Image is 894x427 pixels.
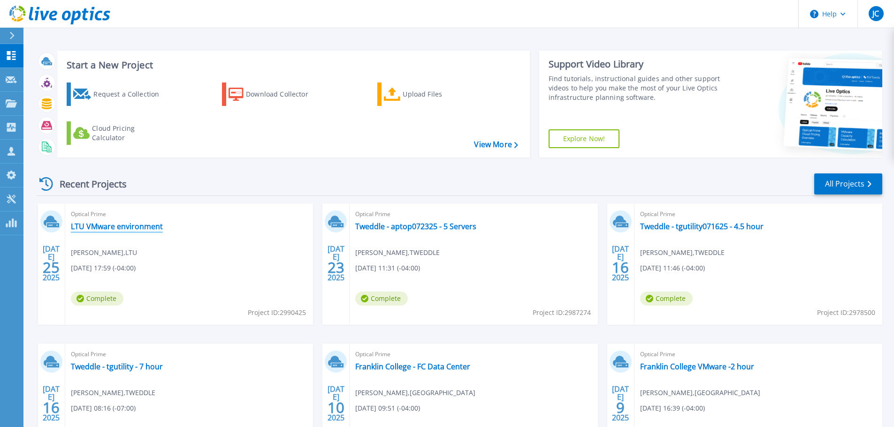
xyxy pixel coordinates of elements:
[355,247,440,258] span: [PERSON_NAME] , TWEDDLE
[640,222,764,231] a: Tweddle - tgutility071625 - 4.5 hour
[43,404,60,412] span: 16
[355,403,420,413] span: [DATE] 09:51 (-04:00)
[328,263,344,271] span: 23
[640,247,725,258] span: [PERSON_NAME] , TWEDDLE
[355,292,408,306] span: Complete
[71,362,163,371] a: Tweddle - tgutility - 7 hour
[71,292,123,306] span: Complete
[248,307,306,318] span: Project ID: 2990425
[355,349,592,360] span: Optical Prime
[43,263,60,271] span: 25
[355,362,470,371] a: Franklin College - FC Data Center
[611,386,629,420] div: [DATE] 2025
[71,403,136,413] span: [DATE] 08:16 (-07:00)
[327,246,345,280] div: [DATE] 2025
[549,129,620,148] a: Explore Now!
[355,209,592,219] span: Optical Prime
[377,82,482,106] a: Upload Files
[549,58,724,70] div: Support Video Library
[640,388,760,398] span: [PERSON_NAME] , [GEOGRAPHIC_DATA]
[71,349,307,360] span: Optical Prime
[474,140,518,149] a: View More
[71,247,137,258] span: [PERSON_NAME] , LTU
[328,404,344,412] span: 10
[640,349,877,360] span: Optical Prime
[67,121,171,145] a: Cloud Pricing Calculator
[549,74,724,102] div: Find tutorials, instructional guides and other support videos to help you make the most of your L...
[640,263,705,273] span: [DATE] 11:46 (-04:00)
[611,246,629,280] div: [DATE] 2025
[36,172,139,195] div: Recent Projects
[71,263,136,273] span: [DATE] 17:59 (-04:00)
[42,246,60,280] div: [DATE] 2025
[93,85,168,104] div: Request a Collection
[71,388,155,398] span: [PERSON_NAME] , TWEDDLE
[872,10,879,17] span: JC
[640,209,877,219] span: Optical Prime
[612,263,629,271] span: 16
[327,386,345,420] div: [DATE] 2025
[355,263,420,273] span: [DATE] 11:31 (-04:00)
[640,403,705,413] span: [DATE] 16:39 (-04:00)
[616,404,625,412] span: 9
[817,307,875,318] span: Project ID: 2978500
[67,82,171,106] a: Request a Collection
[355,222,476,231] a: Tweddle - aptop072325 - 5 Servers
[67,60,518,70] h3: Start a New Project
[71,209,307,219] span: Optical Prime
[355,388,475,398] span: [PERSON_NAME] , [GEOGRAPHIC_DATA]
[246,85,321,104] div: Download Collector
[222,82,327,106] a: Download Collector
[640,292,693,306] span: Complete
[814,173,882,195] a: All Projects
[42,386,60,420] div: [DATE] 2025
[533,307,591,318] span: Project ID: 2987274
[92,124,167,142] div: Cloud Pricing Calculator
[403,85,478,104] div: Upload Files
[71,222,163,231] a: LTU VMware environment
[640,362,754,371] a: Franklin College VMware -2 hour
